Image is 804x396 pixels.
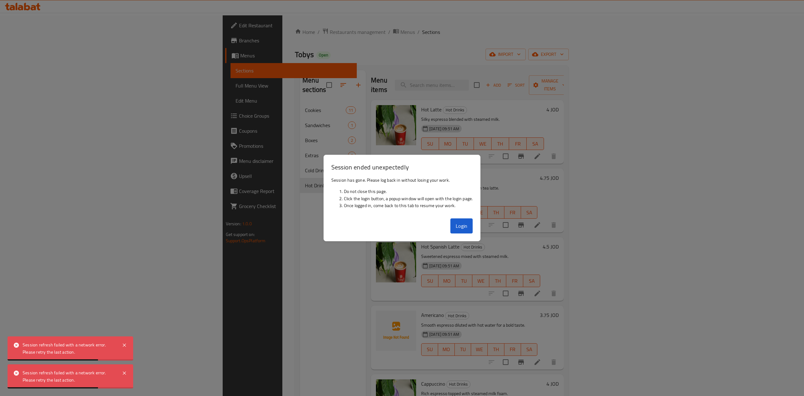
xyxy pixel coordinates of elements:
button: Login [450,218,473,233]
div: Session refresh failed with a network error. Please retry the last action. [23,341,116,356]
h3: Session ended unexpectedly [331,163,473,172]
li: Click the login button, a popup window will open with the login page. [344,195,473,202]
li: Once logged in, come back to this tab to resume your work. [344,202,473,209]
div: Session has gone. Please log back in without losing your work. [324,174,481,216]
li: Do not close this page. [344,188,473,195]
div: Session refresh failed with a network error. Please retry the last action. [23,369,116,383]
